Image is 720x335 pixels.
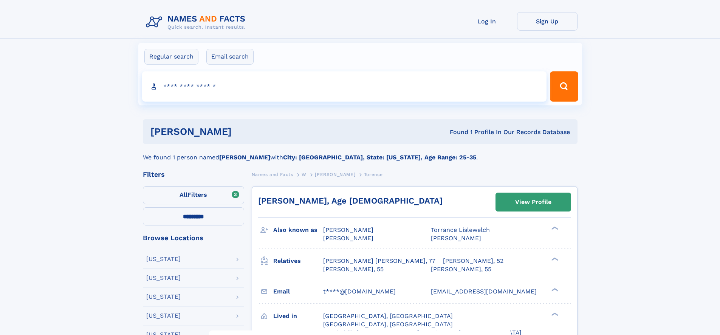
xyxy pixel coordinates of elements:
[431,265,491,273] a: [PERSON_NAME], 55
[273,310,323,323] h3: Lived in
[143,186,244,204] label: Filters
[431,288,537,295] span: [EMAIL_ADDRESS][DOMAIN_NAME]
[273,285,323,298] h3: Email
[146,256,181,262] div: [US_STATE]
[550,312,559,316] div: ❯
[273,224,323,236] h3: Also known as
[550,287,559,292] div: ❯
[180,191,187,198] span: All
[443,257,503,265] a: [PERSON_NAME], 52
[315,170,355,179] a: [PERSON_NAME]
[150,127,341,136] h1: [PERSON_NAME]
[323,265,384,273] a: [PERSON_NAME], 55
[219,154,270,161] b: [PERSON_NAME]
[323,312,453,320] span: [GEOGRAPHIC_DATA], [GEOGRAPHIC_DATA]
[273,255,323,267] h3: Relatives
[315,172,355,177] span: [PERSON_NAME]
[457,12,517,31] a: Log In
[142,71,547,102] input: search input
[258,196,443,205] a: [PERSON_NAME], Age [DEMOGRAPHIC_DATA]
[143,144,578,162] div: We found 1 person named with .
[323,235,373,242] span: [PERSON_NAME]
[515,193,551,211] div: View Profile
[323,226,373,233] span: [PERSON_NAME]
[302,172,307,177] span: W
[550,226,559,231] div: ❯
[146,313,181,319] div: [US_STATE]
[550,71,578,102] button: Search Button
[341,128,570,136] div: Found 1 Profile In Our Records Database
[431,235,481,242] span: [PERSON_NAME]
[431,226,490,233] span: Torrance Lislewelch
[364,172,383,177] span: Torence
[283,154,476,161] b: City: [GEOGRAPHIC_DATA], State: [US_STATE], Age Range: 25-35
[323,321,453,328] span: [GEOGRAPHIC_DATA], [GEOGRAPHIC_DATA]
[252,170,293,179] a: Names and Facts
[143,235,244,241] div: Browse Locations
[302,170,307,179] a: W
[146,275,181,281] div: [US_STATE]
[143,171,244,178] div: Filters
[206,49,254,65] label: Email search
[496,193,571,211] a: View Profile
[144,49,198,65] label: Regular search
[550,256,559,261] div: ❯
[323,257,435,265] a: [PERSON_NAME] [PERSON_NAME], 77
[517,12,578,31] a: Sign Up
[146,294,181,300] div: [US_STATE]
[143,12,252,32] img: Logo Names and Facts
